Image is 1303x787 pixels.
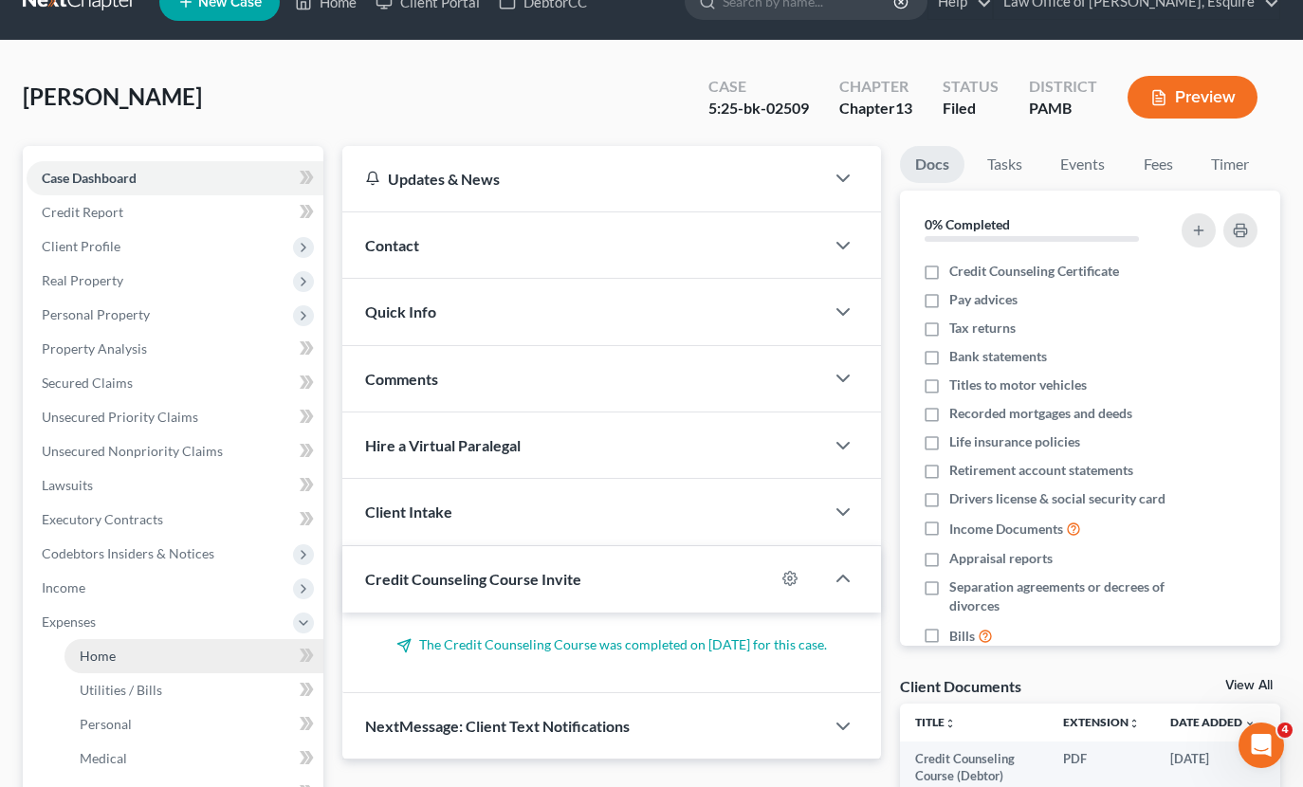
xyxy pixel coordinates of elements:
span: Comments [365,370,438,388]
span: Life insurance policies [949,432,1080,451]
span: Case Dashboard [42,170,137,186]
span: Bills [949,627,975,646]
iframe: Intercom live chat [1239,723,1284,768]
span: Separation agreements or decrees of divorces [949,577,1168,615]
span: Client Profile [42,238,120,254]
div: 5:25-bk-02509 [708,98,809,119]
span: Client Intake [365,503,452,521]
div: PAMB [1029,98,1097,119]
span: Titles to motor vehicles [949,375,1087,394]
span: Personal Property [42,306,150,322]
a: Unsecured Nonpriority Claims [27,434,323,468]
p: The Credit Counseling Course was completed on [DATE] for this case. [365,635,859,654]
span: Credit Counseling Certificate [949,262,1119,281]
span: Executory Contracts [42,511,163,527]
a: Utilities / Bills [64,673,323,707]
span: Retirement account statements [949,461,1133,480]
a: Property Analysis [27,332,323,366]
div: Client Documents [900,676,1021,696]
span: Unsecured Nonpriority Claims [42,443,223,459]
span: NextMessage: Client Text Notifications [365,717,630,735]
span: Home [80,648,116,664]
a: Titleunfold_more [915,715,956,729]
a: View All [1225,679,1273,692]
span: Bank statements [949,347,1047,366]
span: Hire a Virtual Paralegal [365,436,521,454]
a: Secured Claims [27,366,323,400]
span: Quick Info [365,302,436,320]
button: Preview [1128,76,1257,119]
a: Extensionunfold_more [1063,715,1140,729]
a: Fees [1128,146,1188,183]
a: Lawsuits [27,468,323,503]
span: 4 [1277,723,1293,738]
span: Utilities / Bills [80,682,162,698]
a: Executory Contracts [27,503,323,537]
span: Lawsuits [42,477,93,493]
a: Tasks [972,146,1037,183]
div: Status [943,76,999,98]
a: Home [64,639,323,673]
div: Chapter [839,76,912,98]
div: Case [708,76,809,98]
span: [PERSON_NAME] [23,82,202,110]
span: Recorded mortgages and deeds [949,404,1132,423]
a: Date Added expand_more [1170,715,1256,729]
span: Drivers license & social security card [949,489,1165,508]
a: Case Dashboard [27,161,323,195]
span: Expenses [42,613,96,630]
span: Codebtors Insiders & Notices [42,545,214,561]
a: Unsecured Priority Claims [27,400,323,434]
div: Chapter [839,98,912,119]
strong: 0% Completed [925,216,1010,232]
span: Tax returns [949,319,1016,338]
span: Income Documents [949,520,1063,539]
span: 13 [895,99,912,117]
span: Real Property [42,272,123,288]
span: Medical [80,750,127,766]
span: Income [42,579,85,595]
a: Docs [900,146,964,183]
span: Property Analysis [42,340,147,357]
a: Timer [1196,146,1264,183]
span: Appraisal reports [949,549,1053,568]
i: unfold_more [1129,718,1140,729]
a: Credit Report [27,195,323,229]
span: Credit Report [42,204,123,220]
div: Filed [943,98,999,119]
span: Contact [365,236,419,254]
i: unfold_more [945,718,956,729]
div: District [1029,76,1097,98]
i: expand_more [1244,718,1256,729]
span: Secured Claims [42,375,133,391]
a: Medical [64,741,323,776]
span: Pay advices [949,290,1018,309]
span: Personal [80,716,132,732]
a: Personal [64,707,323,741]
span: Credit Counseling Course Invite [365,570,581,588]
a: Events [1045,146,1120,183]
span: Unsecured Priority Claims [42,409,198,425]
div: Updates & News [365,169,802,189]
